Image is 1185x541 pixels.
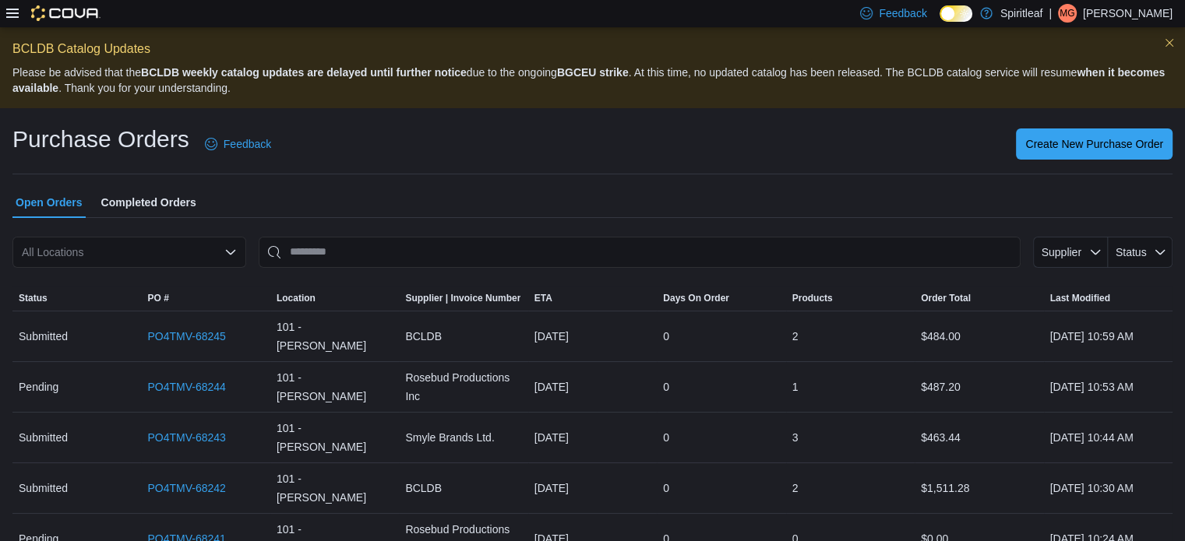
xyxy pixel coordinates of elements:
button: PO # [141,286,270,311]
a: PO4TMV-68243 [147,428,225,447]
p: Please be advised that the due to the ongoing . At this time, no updated catalog has been release... [12,65,1173,96]
span: 101 - [PERSON_NAME] [277,419,393,456]
strong: when it becomes available [12,66,1165,94]
button: Products [786,286,915,311]
button: Status [1108,237,1173,268]
button: Dismiss this callout [1160,33,1179,52]
button: Open list of options [224,246,237,258]
a: PO4TMV-68244 [147,378,225,396]
div: [DATE] 10:53 AM [1044,371,1173,402]
span: Supplier | Invoice Number [405,292,520,304]
div: BCLDB [399,472,527,504]
span: Last Modified [1050,292,1110,304]
span: Submitted [19,479,68,497]
input: This is a search bar. After typing your query, hit enter to filter the results lower in the page. [259,237,1021,268]
strong: BGCEU strike [557,66,629,79]
button: Days On Order [657,286,785,311]
span: Feedback [879,5,926,21]
p: Spiritleaf [1000,4,1042,23]
div: Smyle Brands Ltd. [399,422,527,453]
div: Location [277,292,316,304]
div: BCLDB [399,321,527,352]
span: Feedback [224,136,271,152]
a: PO4TMV-68245 [147,327,225,346]
span: 0 [663,327,669,346]
div: [DATE] [528,371,657,402]
button: Supplier [1033,237,1108,268]
span: Products [792,292,833,304]
div: [DATE] [528,422,657,453]
span: 2 [792,479,799,497]
div: $1,511.28 [915,472,1043,504]
div: [DATE] [528,472,657,504]
span: Order Total [921,292,971,304]
button: Last Modified [1044,286,1173,311]
span: MG [1060,4,1074,23]
div: Rosebud Productions Inc [399,362,527,412]
div: Michael G [1058,4,1077,23]
button: Order Total [915,286,1043,311]
input: Dark Mode [940,5,972,22]
div: [DATE] 10:44 AM [1044,422,1173,453]
p: | [1049,4,1052,23]
div: [DATE] 10:59 AM [1044,321,1173,352]
span: Create New Purchase Order [1025,136,1163,152]
span: Days On Order [663,292,729,304]
button: Location [270,286,399,311]
span: 0 [663,428,669,447]
div: $484.00 [915,321,1043,352]
div: [DATE] 10:30 AM [1044,472,1173,504]
h1: Purchase Orders [12,124,189,155]
button: ETA [528,286,657,311]
span: 0 [663,378,669,396]
span: 2 [792,327,799,346]
span: 0 [663,479,669,497]
button: Status [12,286,141,311]
span: Pending [19,378,58,396]
span: 3 [792,428,799,447]
div: $463.44 [915,422,1043,453]
p: BCLDB Catalog Updates [12,40,1173,58]
div: [DATE] [528,321,657,352]
span: 101 - [PERSON_NAME] [277,469,393,507]
span: Submitted [19,428,68,447]
strong: BCLDB weekly catalog updates are delayed until further notice [141,66,467,79]
button: Create New Purchase Order [1016,128,1173,160]
button: Supplier | Invoice Number [399,286,527,311]
span: 101 - [PERSON_NAME] [277,318,393,355]
span: Status [1116,246,1147,258]
span: 1 [792,378,799,396]
img: Cova [31,5,101,21]
span: 101 - [PERSON_NAME] [277,368,393,406]
span: PO # [147,292,168,304]
span: Status [19,292,48,304]
span: Supplier [1042,246,1081,258]
span: Completed Orders [101,187,196,218]
a: Feedback [199,128,277,160]
div: $487.20 [915,371,1043,402]
span: Submitted [19,327,68,346]
span: Open Orders [16,187,83,218]
p: [PERSON_NAME] [1083,4,1173,23]
span: ETA [534,292,552,304]
a: PO4TMV-68242 [147,479,225,497]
